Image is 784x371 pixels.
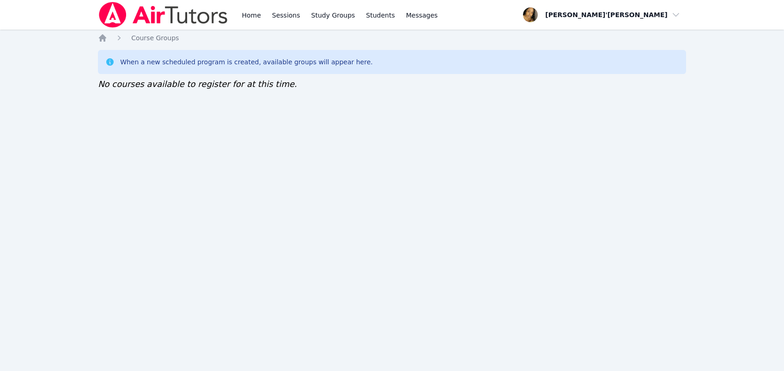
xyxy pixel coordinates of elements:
[98,33,686,43] nav: Breadcrumb
[131,34,179,42] span: Course Groups
[98,2,229,28] img: Air Tutors
[120,57,373,67] div: When a new scheduled program is created, available groups will appear here.
[131,33,179,43] a: Course Groups
[98,79,297,89] span: No courses available to register for at this time.
[406,11,438,20] span: Messages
